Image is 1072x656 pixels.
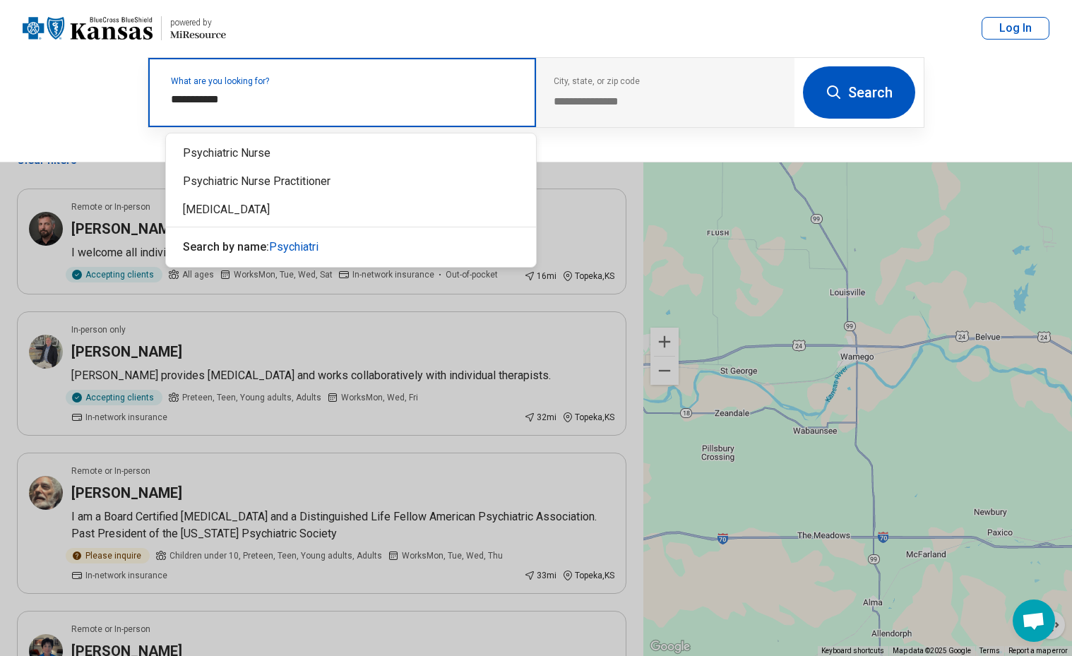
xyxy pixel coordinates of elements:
button: Search [803,66,915,119]
div: Psychiatric Nurse Practitioner [166,167,536,196]
label: What are you looking for? [171,77,519,85]
span: Search by name: [183,240,269,254]
div: Suggestions [166,133,536,267]
div: powered by [170,16,226,29]
a: Open chat [1013,600,1055,642]
button: Log In [982,17,1049,40]
img: Blue Cross Blue Shield Kansas [23,11,153,45]
div: [MEDICAL_DATA] [166,196,536,224]
span: Psychiatri [269,240,318,254]
div: Psychiatric Nurse [166,139,536,167]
